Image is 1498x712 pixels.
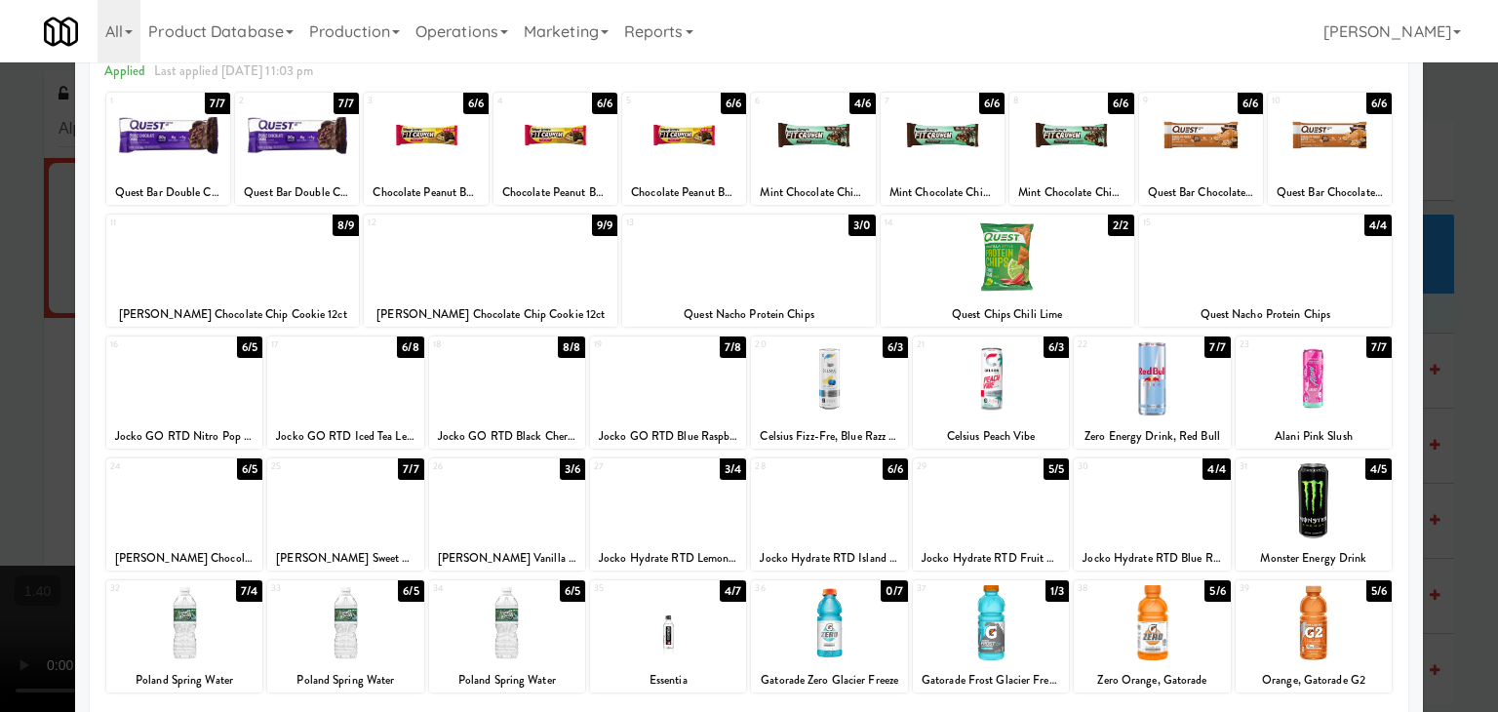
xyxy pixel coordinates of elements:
[364,180,488,205] div: Chocolate Peanut Butter Protein Bar, FITCRUNCH
[1204,336,1230,358] div: 7/7
[881,215,1134,327] div: 142/2Quest Chips Chili Lime
[237,458,262,480] div: 6/5
[106,546,262,571] div: [PERSON_NAME] Chocolate RTD Protein Shake
[367,180,485,205] div: Chocolate Peanut Butter Protein Bar, FITCRUNCH
[110,93,169,109] div: 1
[1204,580,1230,602] div: 5/6
[1139,180,1263,205] div: Quest Bar Chocolate Peanut Butter
[1268,180,1392,205] div: Quest Bar Chocolate Peanut Butter
[270,668,420,692] div: Poland Spring Water
[590,546,746,571] div: Jocko Hydrate RTD Lemon Lime
[237,336,262,358] div: 6/5
[590,458,746,571] div: 273/4Jocko Hydrate RTD Lemon Lime
[235,180,359,205] div: Quest Bar Double Chocolate Chunk
[267,424,423,449] div: Jocko GO RTD Iced Tea Lemonade Energy Type Drink
[754,180,872,205] div: Mint Chocolate Chip Protein Bar, FITCRUNCH
[626,93,685,109] div: 5
[917,458,991,475] div: 29
[1239,668,1389,692] div: Orange, Gatorade G2
[721,93,746,114] div: 6/6
[590,336,746,449] div: 197/8Jocko GO RTD Blue Raspberry Energy Type Drink
[1142,180,1260,205] div: Quest Bar Chocolate Peanut Butter
[626,215,749,231] div: 13
[1108,93,1133,114] div: 6/6
[751,458,907,571] div: 286/6Jocko Hydrate RTD Island Orange
[622,302,876,327] div: Quest Nacho Protein Chips
[883,336,908,358] div: 6/3
[463,93,489,114] div: 6/6
[1009,93,1133,205] div: 86/6Mint Chocolate Chip Protein Bar, FITCRUNCH
[106,302,360,327] div: [PERSON_NAME] Chocolate Chip Cookie 12ct
[239,93,297,109] div: 2
[885,215,1007,231] div: 14
[367,302,614,327] div: [PERSON_NAME] Chocolate Chip Cookie 12ct
[849,93,876,114] div: 4/6
[433,336,507,353] div: 18
[754,668,904,692] div: Gatorade Zero Glacier Freeze
[270,424,420,449] div: Jocko GO RTD Iced Tea Lemonade Energy Type Drink
[913,580,1069,692] div: 371/3Gatorade Frost Glacier Freeze
[1239,546,1389,571] div: Monster Energy Drink
[881,302,1134,327] div: Quest Chips Chili Lime
[622,215,876,327] div: 133/0Quest Nacho Protein Chips
[883,458,908,480] div: 6/6
[751,93,875,205] div: 64/6Mint Chocolate Chip Protein Bar, FITCRUNCH
[755,93,813,109] div: 6
[433,458,507,475] div: 26
[1074,458,1230,571] div: 304/4Jocko Hydrate RTD Blue Raspberry
[881,93,1005,205] div: 76/6Mint Chocolate Chip Protein Bar, FITCRUNCH
[429,580,585,692] div: 346/5Poland Spring Water
[497,93,556,109] div: 4
[109,302,357,327] div: [PERSON_NAME] Chocolate Chip Cookie 12ct
[1108,215,1133,236] div: 2/2
[1366,93,1392,114] div: 6/6
[267,336,423,449] div: 176/8Jocko GO RTD Iced Tea Lemonade Energy Type Drink
[560,458,585,480] div: 3/6
[364,215,617,327] div: 129/9[PERSON_NAME] Chocolate Chip Cookie 12ct
[109,668,259,692] div: Poland Spring Water
[106,458,262,571] div: 246/5[PERSON_NAME] Chocolate RTD Protein Shake
[1236,458,1392,571] div: 314/5Monster Energy Drink
[558,336,585,358] div: 8/8
[1272,93,1330,109] div: 10
[271,458,345,475] div: 25
[1013,93,1072,109] div: 8
[560,580,585,602] div: 6/5
[881,580,908,602] div: 0/7
[1143,215,1266,231] div: 15
[625,302,873,327] div: Quest Nacho Protein Chips
[720,458,746,480] div: 3/4
[398,458,423,480] div: 7/7
[368,93,426,109] div: 3
[884,180,1002,205] div: Mint Chocolate Chip Protein Bar, FITCRUNCH
[1044,336,1069,358] div: 6/3
[267,546,423,571] div: [PERSON_NAME] Sweet Cream Coffee RTD Protein Shake
[1044,458,1069,480] div: 5/5
[751,180,875,205] div: Mint Chocolate Chip Protein Bar, FITCRUNCH
[270,546,420,571] div: [PERSON_NAME] Sweet Cream Coffee RTD Protein Shake
[751,424,907,449] div: Celsius Fizz-Fre, Blue Razz Lemonade
[432,424,582,449] div: Jocko GO RTD Black Cherry Vanilla Energy Type Drink
[1239,424,1389,449] div: Alani Pink Slush
[754,546,904,571] div: Jocko Hydrate RTD Island Orange
[917,336,991,353] div: 21
[1236,546,1392,571] div: Monster Energy Drink
[110,215,233,231] div: 11
[1074,580,1230,692] div: 385/6Zero Orange, Gatorade
[1077,546,1227,571] div: Jocko Hydrate RTD Blue Raspberry
[755,336,829,353] div: 20
[1077,424,1227,449] div: Zero Energy Drink, Red Bull
[271,580,345,597] div: 33
[1077,668,1227,692] div: Zero Orange, Gatorade
[334,93,359,114] div: 7/7
[622,93,746,205] div: 56/6Chocolate Peanut Butter Protein Bar, FITCRUNCH
[1078,336,1152,353] div: 22
[496,180,614,205] div: Chocolate Peanut Butter Protein Bar, FITCRUNCH
[885,93,943,109] div: 7
[106,424,262,449] div: Jocko GO RTD Nitro Pop Energy Type Drink
[1365,458,1392,480] div: 4/5
[110,336,184,353] div: 16
[429,546,585,571] div: [PERSON_NAME] Vanilla RTD Protein Shake
[1366,336,1392,358] div: 7/7
[267,458,423,571] div: 257/7[PERSON_NAME] Sweet Cream Coffee RTD Protein Shake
